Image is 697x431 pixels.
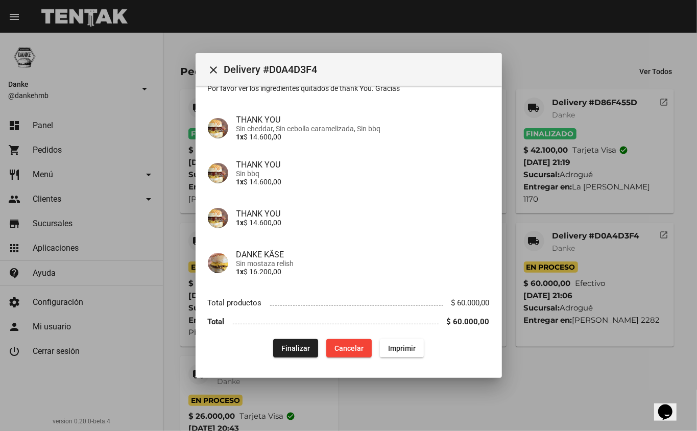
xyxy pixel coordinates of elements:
[334,344,364,352] span: Cancelar
[236,178,244,186] b: 1x
[208,312,490,331] li: Total $ 60.000,00
[236,268,490,276] p: $ 16.200,00
[208,294,490,313] li: Total productos $ 60.000,00
[236,268,244,276] b: 1x
[208,64,220,76] mat-icon: Cerrar
[273,339,318,357] button: Finalizar
[281,344,310,352] span: Finalizar
[208,118,228,138] img: 48a15a04-7897-44e6-b345-df5d36d107ba.png
[236,160,490,170] h4: THANK YOU
[208,163,228,183] img: 48a15a04-7897-44e6-b345-df5d36d107ba.png
[236,125,490,133] span: Sin cheddar, Sin cebolla caramelizada, Sin bbq
[236,219,490,227] p: $ 14.600,00
[236,133,244,141] b: 1x
[388,344,416,352] span: Imprimir
[326,339,372,357] button: Cancelar
[236,219,244,227] b: 1x
[236,133,490,141] p: $ 14.600,00
[236,170,490,178] span: Sin bbq
[204,59,224,80] button: Cerrar
[654,390,687,421] iframe: chat widget
[208,208,228,228] img: 48a15a04-7897-44e6-b345-df5d36d107ba.png
[208,253,228,273] img: 2b596d90-570e-4ac5-a3d8-dee56aff8087.png
[236,259,490,268] span: Sin mostaza relish
[224,61,494,78] span: Delivery #D0A4D3F4
[380,339,424,357] button: Imprimir
[236,209,490,219] h4: THANK YOU
[236,178,490,186] p: $ 14.600,00
[208,83,490,93] p: Por favor ver los ingredientes quitados de thank You. Gracias
[236,115,490,125] h4: THANK YOU
[236,250,490,259] h4: DANKE KÄSE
